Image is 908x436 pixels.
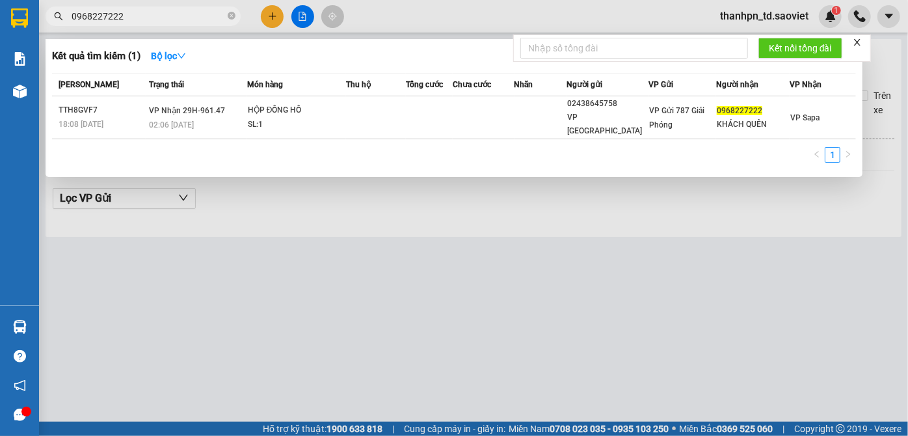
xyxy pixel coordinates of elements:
span: Tổng cước [406,80,443,89]
button: Kết nối tổng đài [758,38,842,59]
span: 02:06 [DATE] [149,120,194,129]
span: right [844,150,852,158]
img: warehouse-icon [13,85,27,98]
div: TTH8GVF7 [59,103,145,117]
span: Trạng thái [149,80,184,89]
button: right [840,147,856,163]
img: warehouse-icon [13,320,27,334]
a: 1 [825,148,840,162]
div: HỘP ĐỒNG HỒ [248,103,345,118]
button: left [809,147,825,163]
span: Người gửi [567,80,602,89]
span: VP Gửi 787 Giải Phóng [649,106,704,129]
span: 18:08 [DATE] [59,120,103,129]
span: Kết nối tổng đài [769,41,832,55]
span: left [813,150,821,158]
span: VP Nhận [790,80,821,89]
span: down [177,51,186,61]
span: close-circle [228,10,235,23]
div: VP [GEOGRAPHIC_DATA] [567,111,648,138]
span: VP Sapa [790,113,820,122]
li: Next Page [840,147,856,163]
span: Thu hộ [346,80,371,89]
span: question-circle [14,350,26,362]
li: 1 [825,147,840,163]
span: close-circle [228,12,235,20]
span: 0968227222 [717,106,762,115]
input: Nhập số tổng đài [520,38,748,59]
h3: Kết quả tìm kiếm ( 1 ) [52,49,140,63]
span: Chưa cước [453,80,491,89]
span: Món hàng [247,80,283,89]
span: Nhãn [514,80,533,89]
span: search [54,12,63,21]
span: message [14,409,26,421]
div: SL: 1 [248,118,345,132]
input: Tìm tên, số ĐT hoặc mã đơn [72,9,225,23]
span: VP Gửi [648,80,673,89]
img: solution-icon [13,52,27,66]
span: Người nhận [716,80,758,89]
span: [PERSON_NAME] [59,80,119,89]
span: VP Nhận 29H-961.47 [149,106,225,115]
div: KHÁCH QUÊN [717,118,790,131]
span: close [853,38,862,47]
strong: Bộ lọc [151,51,186,61]
div: 02438645758 [567,97,648,111]
span: notification [14,379,26,392]
li: Previous Page [809,147,825,163]
img: logo-vxr [11,8,28,28]
button: Bộ lọcdown [140,46,196,66]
